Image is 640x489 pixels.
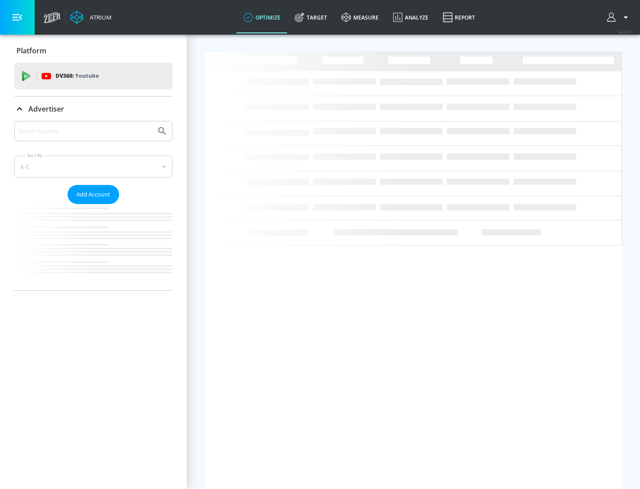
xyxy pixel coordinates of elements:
[16,46,46,56] p: Platform
[334,1,386,33] a: measure
[18,125,152,137] input: Search by name
[25,152,44,158] label: Sort By
[436,1,482,33] a: Report
[14,204,172,290] nav: list of Advertiser
[14,156,172,178] div: A-Z
[14,121,172,290] div: Advertiser
[28,104,64,114] p: Advertiser
[14,63,172,89] div: DV360: Youtube
[14,96,172,121] div: Advertiser
[236,1,288,33] a: optimize
[75,71,99,80] p: Youtube
[386,1,436,33] a: Analyze
[86,13,112,21] div: Atrium
[76,189,110,200] span: Add Account
[288,1,334,33] a: Target
[56,71,99,81] p: DV360:
[14,38,172,63] div: Platform
[619,29,631,34] span: v 4.24.0
[68,185,119,204] button: Add Account
[70,11,112,24] a: Atrium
